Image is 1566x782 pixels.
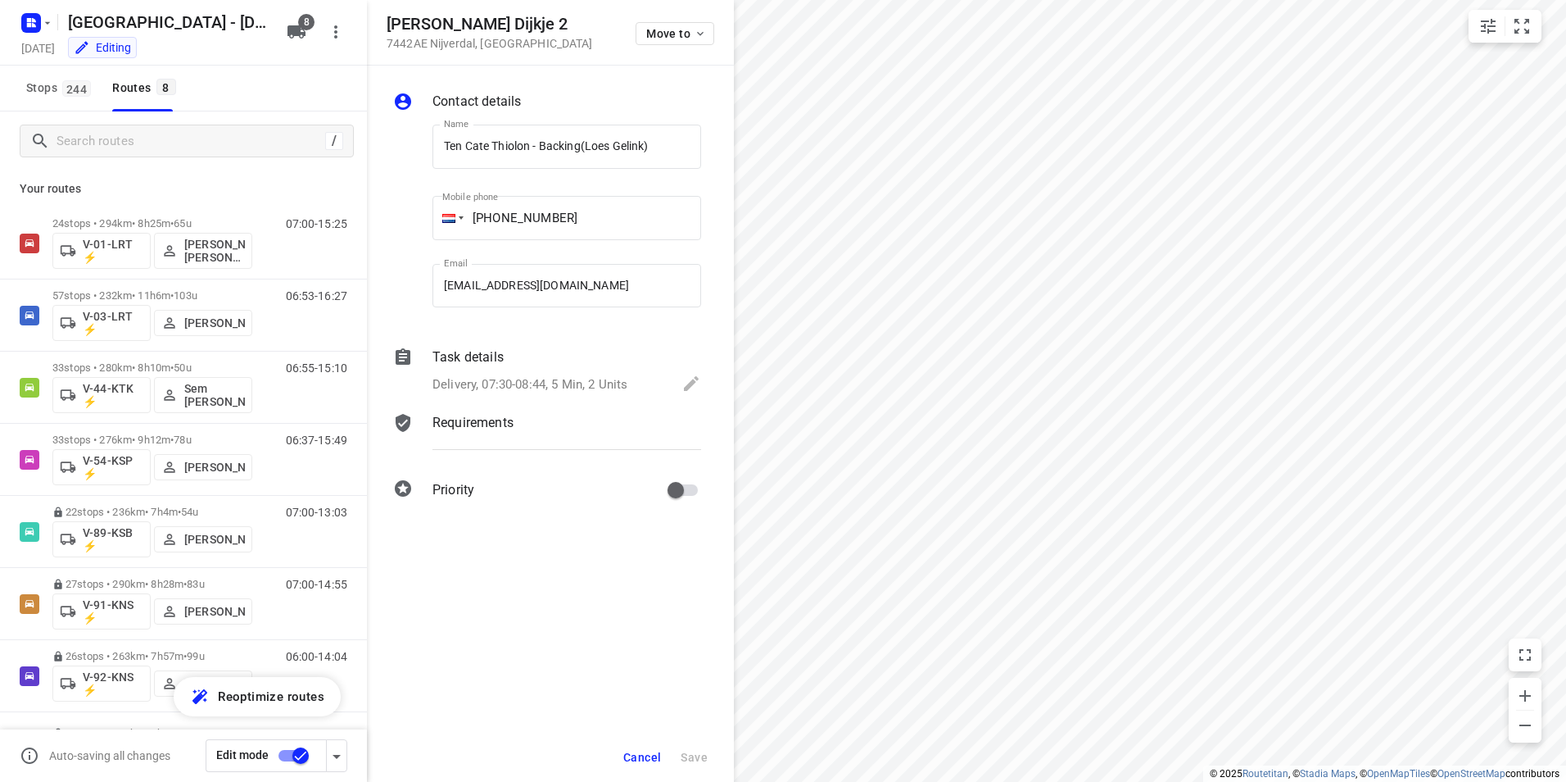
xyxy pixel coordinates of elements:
[1437,768,1505,780] a: OpenStreetMap
[154,671,252,697] button: [PERSON_NAME]
[432,348,504,367] p: Task details
[617,743,668,772] button: Cancel
[52,506,252,518] p: 22 stops • 236km • 7h4m
[62,80,91,97] span: 244
[187,578,204,590] span: 83u
[174,217,191,230] span: 65u
[681,374,701,393] svg: Edit
[286,217,347,230] p: 07:00-15:25
[432,375,627,394] p: Delivery, 07:30-08:44, 5 Min, 2 Units
[154,310,252,336] button: [PERSON_NAME]
[286,727,347,740] p: 07:39-15:41
[184,677,245,690] p: [PERSON_NAME]
[83,526,143,552] p: V-89-KSB ⚡
[286,434,347,447] p: 06:37-15:49
[15,39,61,57] h5: [DATE]
[432,92,521,111] p: Contact details
[187,650,204,662] span: 99u
[52,377,151,413] button: V-44-KTK ⚡
[432,480,474,500] p: Priority
[154,233,252,269] button: [PERSON_NAME] [PERSON_NAME] An [PERSON_NAME]
[286,506,347,519] p: 07:00-13:03
[184,316,245,330] p: [PERSON_NAME]
[286,578,347,591] p: 07:00-14:55
[83,310,143,336] p: V-03-LRT ⚡
[52,666,151,702] button: V-92-KNS ⚡
[218,686,324,707] span: Reoptimize routes
[174,677,341,716] button: Reoptimize routes
[432,196,701,240] input: 1 (702) 123-4567
[183,650,187,662] span: •
[170,289,174,302] span: •
[325,132,343,150] div: /
[174,289,197,302] span: 103u
[1242,768,1288,780] a: Routetitan
[1505,10,1538,43] button: Fit zoom
[154,454,252,480] button: [PERSON_NAME]
[83,671,143,697] p: V-92-KNS ⚡
[83,454,143,480] p: V-54-KSP ⚡
[83,382,143,408] p: V-44-KTK ⚡
[61,9,274,35] h5: Rename
[52,593,151,630] button: V-91-KNS ⚡
[1210,768,1559,780] li: © 2025 , © , © © contributors
[49,749,170,762] p: Auto-saving all changes
[20,180,347,198] p: Your routes
[181,506,198,518] span: 54u
[432,413,514,433] p: Requirements
[327,745,346,766] div: Driver app settings
[184,382,245,408] p: Sem [PERSON_NAME]
[170,361,174,374] span: •
[57,129,325,154] input: Search routes
[52,650,252,662] p: 26 stops • 263km • 7h57m
[52,434,252,446] p: 33 stops • 276km • 9h12m
[174,361,191,374] span: 50u
[183,727,187,739] span: •
[52,449,151,485] button: V-54-KSP ⚡
[286,289,347,302] p: 06:53-16:27
[52,521,151,557] button: V-89-KSB ⚡
[52,361,252,374] p: 33 stops • 280km • 8h10m
[393,413,701,462] div: Requirements
[174,434,191,446] span: 78u
[83,598,143,625] p: V-91-KNS ⚡
[52,578,252,590] p: 27 stops • 290km • 8h28m
[1469,10,1541,43] div: small contained button group
[184,605,245,618] p: [PERSON_NAME]
[393,348,701,397] div: Task detailsDelivery, 07:30-08:44, 5 Min, 2 Units
[280,16,313,48] button: 8
[184,238,245,264] p: [PERSON_NAME] [PERSON_NAME] An [PERSON_NAME]
[184,461,245,474] p: [PERSON_NAME]
[183,578,187,590] span: •
[387,15,593,34] h5: [PERSON_NAME] Dijkje 2
[432,196,464,240] div: Netherlands: + 31
[387,37,593,50] p: 7442AE Nijverdal , [GEOGRAPHIC_DATA]
[112,78,180,98] div: Routes
[187,727,204,739] span: 53u
[154,598,252,625] button: [PERSON_NAME]
[154,526,252,552] button: [PERSON_NAME]
[216,748,269,762] span: Edit mode
[178,506,181,518] span: •
[1472,10,1505,43] button: Map settings
[52,727,252,739] p: 22 stops • 374km • 8h31m
[286,361,347,375] p: 06:55-15:10
[170,217,174,230] span: •
[623,751,661,764] span: Cancel
[1300,768,1356,780] a: Stadia Maps
[646,27,707,40] span: Move to
[52,233,151,269] button: V-01-LRT ⚡
[83,238,143,264] p: V-01-LRT ⚡
[74,39,131,56] div: You are currently in edit mode.
[393,92,701,115] div: Contact details
[52,217,252,230] p: 24 stops • 294km • 8h25m
[52,305,151,341] button: V-03-LRT ⚡
[52,289,252,302] p: 57 stops • 232km • 11h6m
[156,79,176,95] span: 8
[154,377,252,413] button: Sem [PERSON_NAME]
[298,14,315,30] span: 8
[1367,768,1430,780] a: OpenMapTiles
[442,193,498,202] label: Mobile phone
[184,533,245,546] p: [PERSON_NAME]
[170,434,174,446] span: •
